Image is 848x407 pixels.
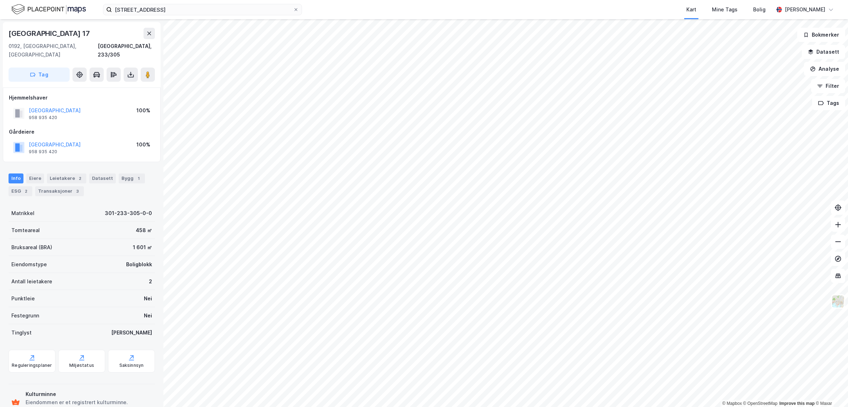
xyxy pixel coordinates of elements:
input: Søk på adresse, matrikkel, gårdeiere, leietakere eller personer [112,4,293,15]
div: Matrikkel [11,209,34,218]
div: Eiendomstype [11,260,47,269]
div: Eiere [26,173,44,183]
img: Z [831,295,845,308]
a: Mapbox [722,401,742,406]
button: Bokmerker [797,28,845,42]
div: Tomteareal [11,226,40,235]
div: [PERSON_NAME] [111,328,152,337]
div: Saksinnsyn [119,363,144,368]
div: 958 935 420 [29,115,57,121]
div: Nei [144,294,152,303]
div: Festegrunn [11,311,39,320]
a: Improve this map [779,401,815,406]
div: Gårdeiere [9,128,155,136]
div: 958 935 420 [29,149,57,155]
div: Boligblokk [126,260,152,269]
div: Kart [686,5,696,14]
button: Tag [9,68,70,82]
div: 2 [76,175,83,182]
div: Bruksareal (BRA) [11,243,52,252]
div: Bygg [119,173,145,183]
button: Analyse [804,62,845,76]
button: Filter [811,79,845,93]
div: [GEOGRAPHIC_DATA], 233/305 [98,42,155,59]
div: Reguleringsplaner [12,363,52,368]
div: [PERSON_NAME] [785,5,825,14]
div: Mine Tags [712,5,738,14]
div: Miljøstatus [69,363,94,368]
a: OpenStreetMap [743,401,778,406]
div: 458 ㎡ [136,226,152,235]
div: 2 [22,188,29,195]
div: 3 [74,188,81,195]
div: ESG [9,186,32,196]
div: 0192, [GEOGRAPHIC_DATA], [GEOGRAPHIC_DATA] [9,42,98,59]
div: Tinglyst [11,328,32,337]
div: Antall leietakere [11,277,52,286]
div: Leietakere [47,173,86,183]
div: Hjemmelshaver [9,93,155,102]
div: 301-233-305-0-0 [105,209,152,218]
button: Tags [812,96,845,110]
div: [GEOGRAPHIC_DATA] 17 [9,28,91,39]
div: Nei [144,311,152,320]
div: 100% [136,140,150,149]
div: Info [9,173,23,183]
div: Transaksjoner [35,186,84,196]
div: Bolig [753,5,766,14]
div: Datasett [89,173,116,183]
iframe: Chat Widget [812,373,848,407]
div: Kontrollprogram for chat [812,373,848,407]
button: Datasett [802,45,845,59]
div: 1 601 ㎡ [133,243,152,252]
img: logo.f888ab2527a4732fd821a326f86c7f29.svg [11,3,86,16]
div: 100% [136,106,150,115]
div: Kulturminne [26,390,152,398]
div: 2 [149,277,152,286]
div: 1 [135,175,142,182]
div: Punktleie [11,294,35,303]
